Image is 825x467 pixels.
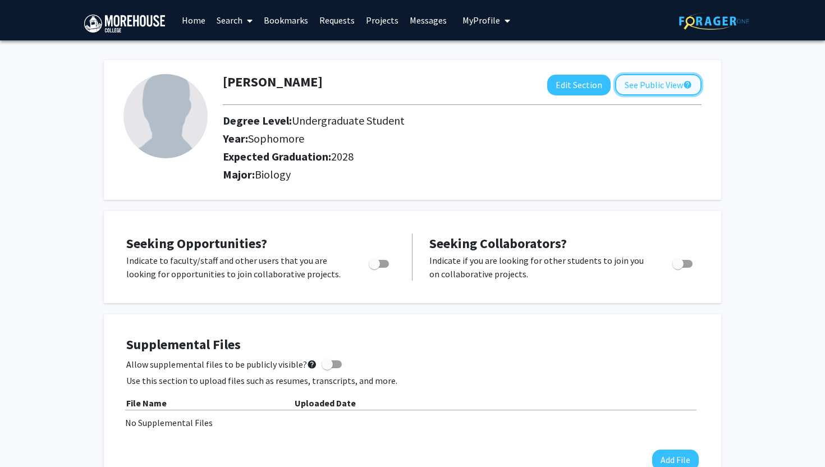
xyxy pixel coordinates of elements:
span: Biology [255,167,291,181]
h4: Supplemental Files [126,337,699,353]
button: Edit Section [547,75,611,95]
a: Bookmarks [258,1,314,40]
img: Morehouse College Logo [84,15,165,33]
img: Profile Picture [123,74,208,158]
iframe: Chat [8,416,48,459]
p: Use this section to upload files such as resumes, transcripts, and more. [126,374,699,387]
span: Seeking Collaborators? [429,235,567,252]
a: Requests [314,1,360,40]
h2: Degree Level: [223,114,650,127]
button: See Public View [615,74,702,95]
h1: [PERSON_NAME] [223,74,323,90]
div: Toggle [364,254,395,271]
b: Uploaded Date [295,397,356,409]
p: Indicate to faculty/staff and other users that you are looking for opportunities to join collabor... [126,254,347,281]
a: Projects [360,1,404,40]
a: Home [176,1,211,40]
div: No Supplemental Files [125,416,700,429]
a: Search [211,1,258,40]
a: Messages [404,1,452,40]
span: Allow supplemental files to be publicly visible? [126,358,317,371]
p: Indicate if you are looking for other students to join you on collaborative projects. [429,254,651,281]
span: 2028 [331,149,354,163]
h2: Major: [223,168,702,181]
h2: Expected Graduation: [223,150,650,163]
mat-icon: help [683,78,692,91]
b: File Name [126,397,167,409]
mat-icon: help [307,358,317,371]
span: Sophomore [248,131,304,145]
span: My Profile [462,15,500,26]
span: Undergraduate Student [292,113,405,127]
h2: Year: [223,132,650,145]
img: ForagerOne Logo [679,12,749,30]
div: Toggle [668,254,699,271]
span: Seeking Opportunities? [126,235,267,252]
